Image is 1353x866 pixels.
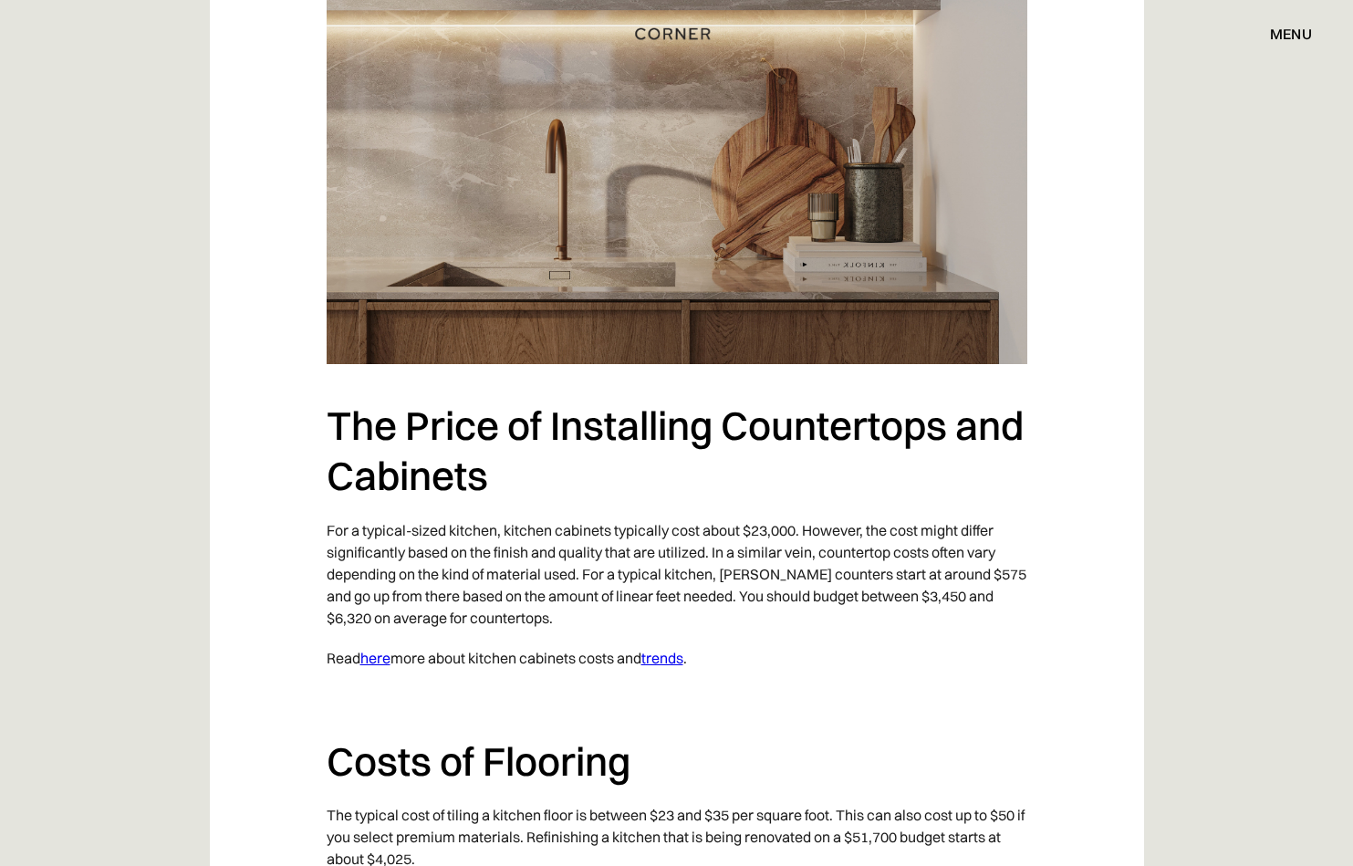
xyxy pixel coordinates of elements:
[327,678,1027,718] p: ‍
[611,22,741,46] a: home
[327,510,1027,638] p: For a typical-sized kitchen, kitchen cabinets typically cost about $23,000. However, the cost mig...
[327,736,1027,787] h2: Costs of Flooring
[1270,26,1312,41] div: menu
[641,649,683,667] a: trends
[1252,18,1312,49] div: menu
[327,638,1027,678] p: Read more about kitchen cabinets costs and .
[327,401,1027,500] h2: The Price of Installing Countertops and Cabinets
[360,649,390,667] a: here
